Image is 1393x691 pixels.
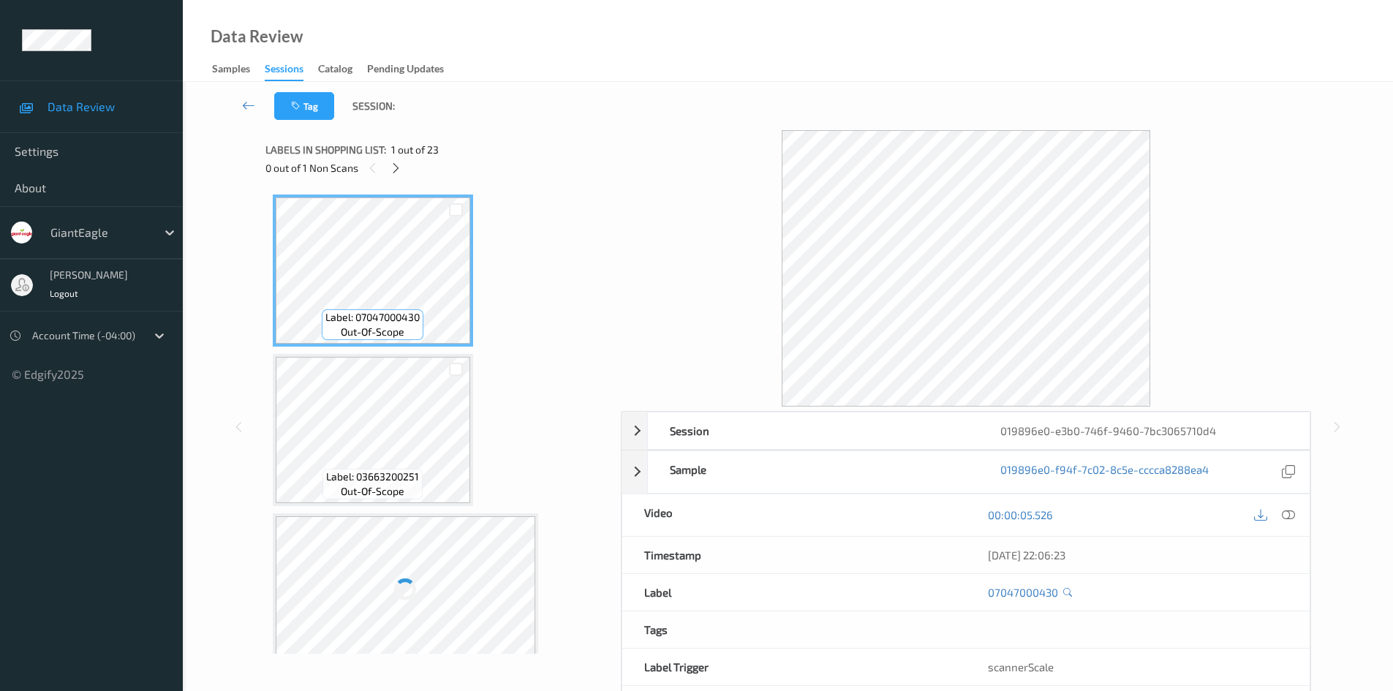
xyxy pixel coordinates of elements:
a: Pending Updates [367,59,458,80]
a: Catalog [318,59,367,80]
div: Label Trigger [622,649,966,685]
a: Samples [212,59,265,80]
div: scannerScale [966,649,1310,685]
span: out-of-scope [341,325,404,339]
span: out-of-scope [341,484,404,499]
div: Sample019896e0-f94f-7c02-8c5e-cccca8288ea4 [622,450,1310,494]
div: Catalog [318,61,352,80]
a: 019896e0-f94f-7c02-8c5e-cccca8288ea4 [1000,462,1209,482]
div: [DATE] 22:06:23 [988,548,1288,562]
div: 0 out of 1 Non Scans [265,159,611,177]
span: 1 out of 23 [391,143,439,157]
a: Sessions [265,59,318,81]
div: Samples [212,61,250,80]
div: Video [622,494,966,536]
span: Label: 03663200251 [326,469,419,484]
div: Session019896e0-e3b0-746f-9460-7bc3065710d4 [622,412,1310,450]
div: Session [648,412,978,449]
a: 07047000430 [988,585,1058,600]
span: Labels in shopping list: [265,143,386,157]
div: Data Review [211,29,303,44]
span: Session: [352,99,395,113]
a: 00:00:05.526 [988,507,1053,522]
div: Label [622,574,966,611]
div: Timestamp [622,537,966,573]
div: Tags [622,611,966,648]
button: Tag [274,92,334,120]
div: 019896e0-e3b0-746f-9460-7bc3065710d4 [978,412,1309,449]
span: Label: 07047000430 [325,310,420,325]
div: Sessions [265,61,303,81]
div: Pending Updates [367,61,444,80]
div: Sample [648,451,978,493]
